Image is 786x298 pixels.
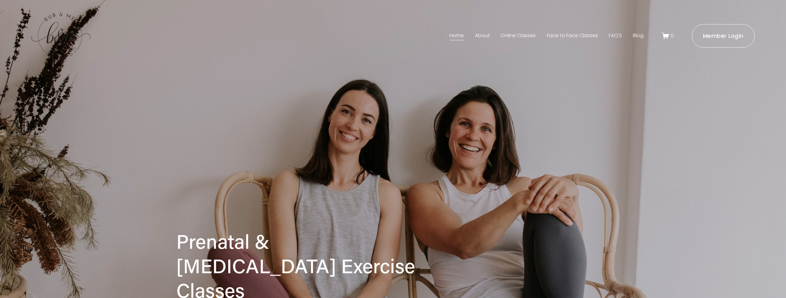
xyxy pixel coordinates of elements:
a: Member Login [692,24,755,48]
a: 0 items in cart [661,32,674,40]
span: 0 [671,32,674,39]
a: About [475,31,490,41]
a: Blog [633,31,643,41]
img: bubandme [31,12,90,60]
a: Face to Face Classes [547,31,598,41]
ms-portal-inner: Member Login [703,32,743,40]
a: FAQ'S [609,31,622,41]
a: Online Classes [501,31,536,41]
a: Home [450,31,464,41]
